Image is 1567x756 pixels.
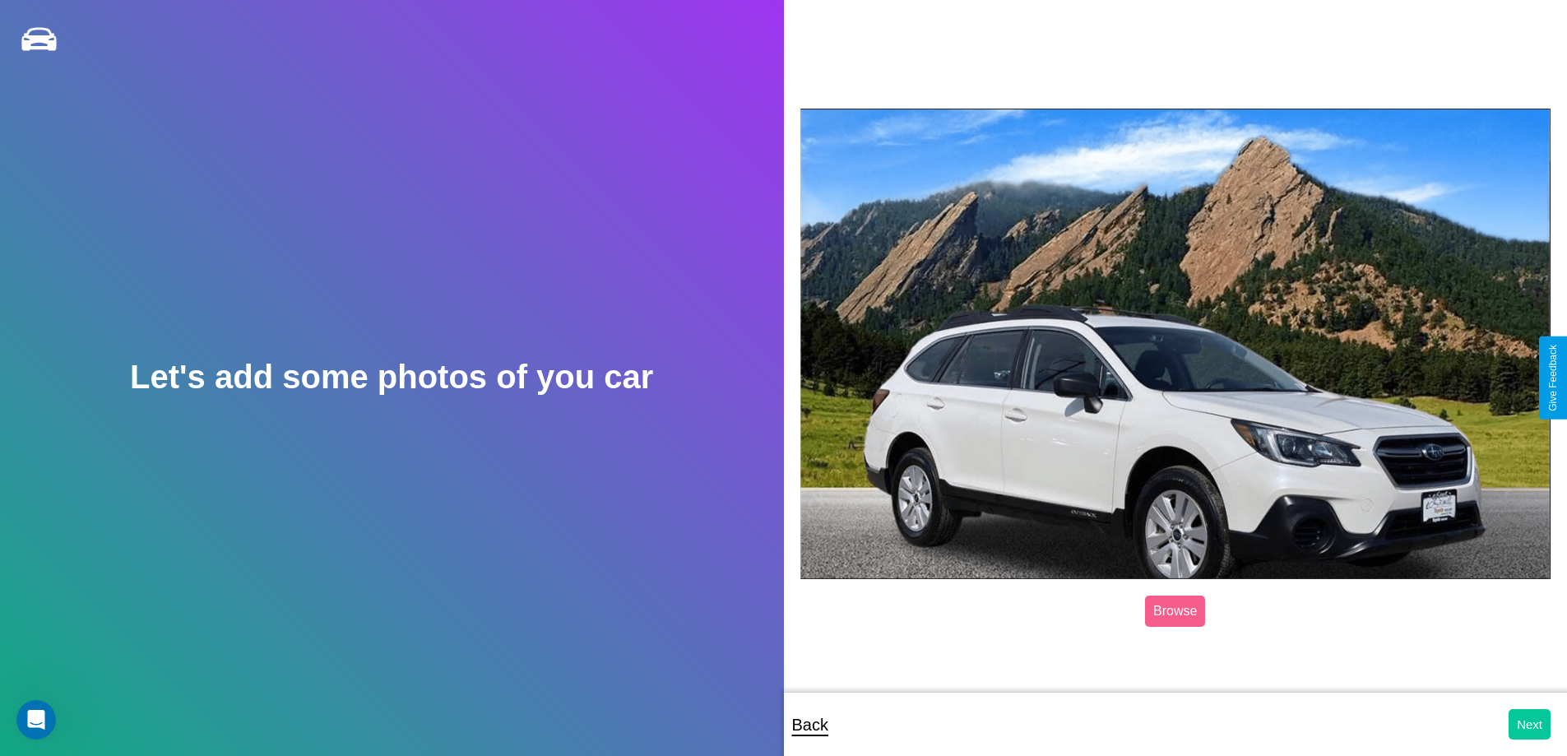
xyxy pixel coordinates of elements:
img: posted [800,109,1551,579]
div: Give Feedback [1547,345,1559,411]
h2: Let's add some photos of you car [130,359,653,396]
button: Next [1509,709,1551,740]
p: Back [792,710,828,740]
iframe: Intercom live chat [16,700,56,740]
label: Browse [1145,596,1205,627]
